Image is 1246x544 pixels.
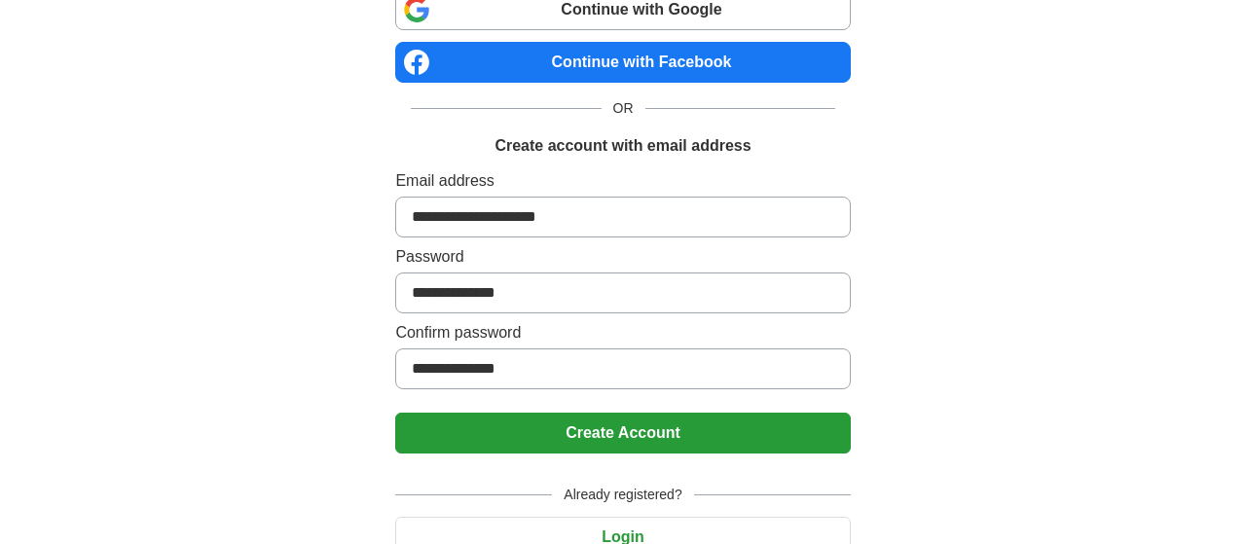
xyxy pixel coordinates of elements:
h1: Create account with email address [495,134,751,158]
label: Password [395,245,850,269]
span: OR [602,98,645,119]
a: Continue with Facebook [395,42,850,83]
label: Confirm password [395,321,850,345]
button: Create Account [395,413,850,453]
label: Email address [395,169,850,193]
span: Already registered? [552,485,693,505]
